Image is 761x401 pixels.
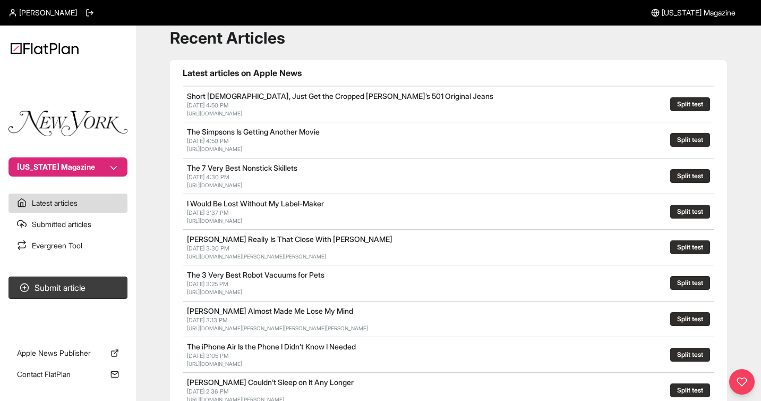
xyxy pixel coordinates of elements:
[8,194,127,213] a: Latest articles
[187,137,229,145] span: [DATE] 4:50 PM
[187,378,354,387] a: [PERSON_NAME] Couldn’t Sleep on It Any Longer
[670,240,710,254] button: Split test
[183,66,714,79] h1: Latest articles on Apple News
[8,7,77,18] a: [PERSON_NAME]
[187,289,242,295] a: [URL][DOMAIN_NAME]
[8,236,127,255] a: Evergreen Tool
[662,7,736,18] span: [US_STATE] Magazine
[187,163,297,172] a: The 7 Very Best Nonstick Skillets
[670,133,710,147] button: Split test
[187,361,242,367] a: [URL][DOMAIN_NAME]
[11,43,79,54] img: Logo
[670,383,710,397] button: Split test
[19,7,77,18] span: [PERSON_NAME]
[187,146,242,152] a: [URL][DOMAIN_NAME]
[187,342,356,351] a: The iPhone Air Is the Phone I Didn’t Know I Needed
[670,312,710,326] button: Split test
[670,276,710,290] button: Split test
[670,97,710,111] button: Split test
[8,365,127,384] a: Contact FlatPlan
[187,253,326,260] a: [URL][DOMAIN_NAME][PERSON_NAME][PERSON_NAME]
[170,28,727,47] h1: Recent Articles
[187,199,324,208] a: I Would Be Lost Without My Label-Maker
[187,235,392,244] a: [PERSON_NAME] Really Is That Close With [PERSON_NAME]
[8,111,127,136] img: Publication Logo
[187,280,228,288] span: [DATE] 3:25 PM
[8,277,127,299] button: Submit article
[187,209,229,216] span: [DATE] 3:37 PM
[187,316,228,324] span: [DATE] 3:13 PM
[8,157,127,177] button: [US_STATE] Magazine
[187,218,242,224] a: [URL][DOMAIN_NAME]
[187,352,229,360] span: [DATE] 3:05 PM
[187,102,229,109] span: [DATE] 4:50 PM
[187,245,229,252] span: [DATE] 3:30 PM
[187,306,353,315] a: [PERSON_NAME] Almost Made Me Lose My Mind
[187,91,493,101] a: Short [DEMOGRAPHIC_DATA], Just Get the Cropped [PERSON_NAME]’s 501 Original Jeans
[8,344,127,363] a: Apple News Publisher
[670,205,710,219] button: Split test
[187,127,320,136] a: The Simpsons Is Getting Another Movie
[187,182,242,188] a: [URL][DOMAIN_NAME]
[670,169,710,183] button: Split test
[670,348,710,362] button: Split test
[187,325,368,331] a: [URL][DOMAIN_NAME][PERSON_NAME][PERSON_NAME][PERSON_NAME]
[187,110,242,116] a: [URL][DOMAIN_NAME]
[8,215,127,234] a: Submitted articles
[187,388,229,395] span: [DATE] 2:36 PM
[187,270,324,279] a: The 3 Very Best Robot Vacuums for Pets
[187,173,229,181] span: [DATE] 4:30 PM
